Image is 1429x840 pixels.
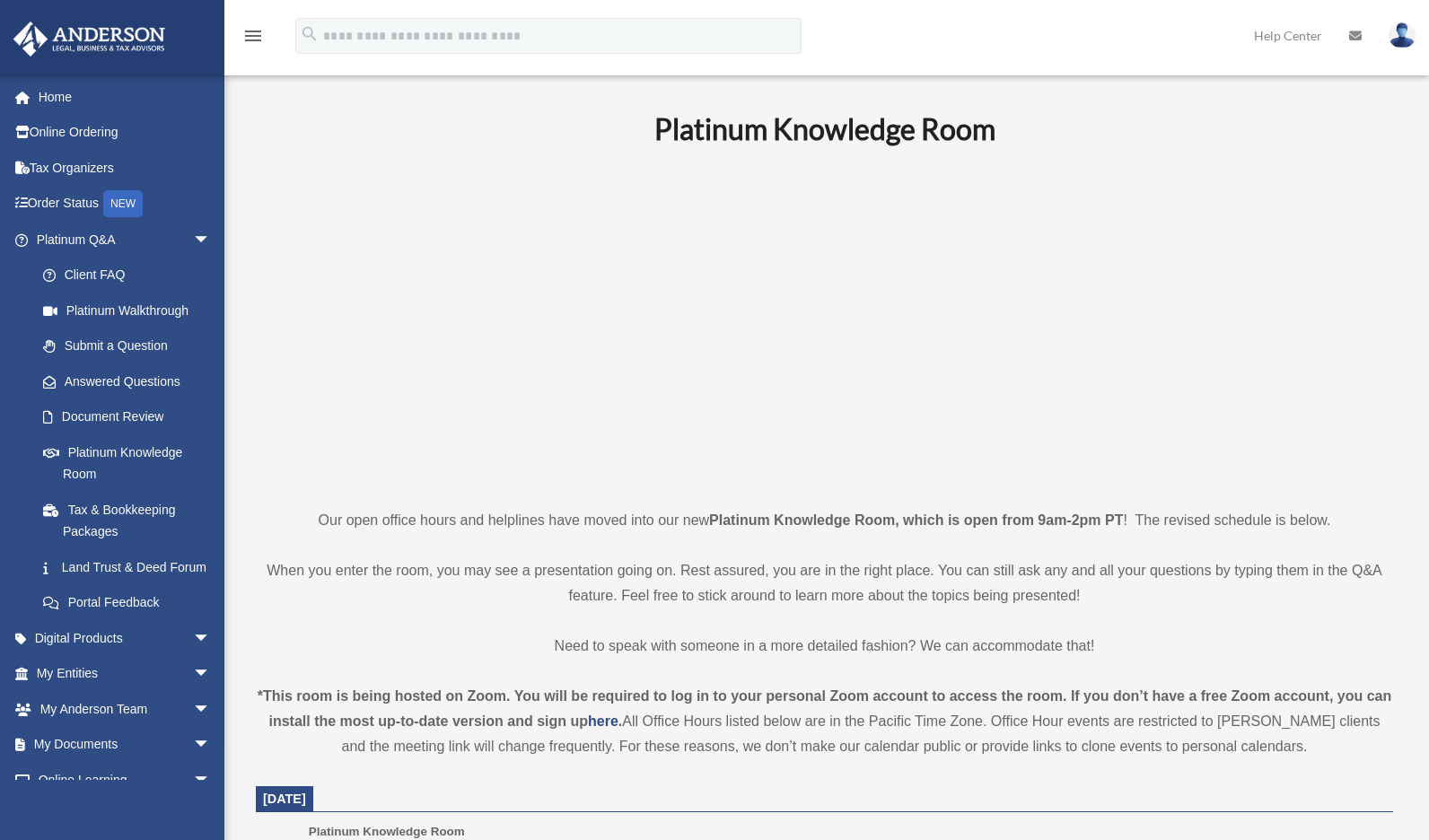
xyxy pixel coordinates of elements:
[13,115,238,151] a: Online Ordering
[242,25,264,47] i: menu
[25,363,238,399] a: Answered Questions
[25,258,238,293] a: Client FAQ
[13,691,238,727] a: My Anderson Teamarrow_drop_down
[13,727,238,763] a: My Documentsarrow_drop_down
[25,399,238,435] a: Document Review
[25,434,229,492] a: Platinum Knowledge Room
[256,684,1393,759] div: All Office Hours listed below are in the Pacific Time Zone. Office Hour events are restricted to ...
[13,762,238,798] a: Online Learningarrow_drop_down
[13,656,238,692] a: My Entitiesarrow_drop_down
[8,22,171,57] img: Anderson Advisors Platinum Portal
[25,585,238,621] a: Portal Feedback
[618,713,622,729] strong: .
[256,558,1393,608] p: When you enter the room, you may see a presentation going on. Rest assured, you are in the right ...
[193,620,229,657] span: arrow_drop_down
[709,512,1123,528] strong: Platinum Knowledge Room, which is open from 9am-2pm PT
[193,762,229,799] span: arrow_drop_down
[13,150,238,186] a: Tax Organizers
[256,634,1393,659] p: Need to speak with someone in a more detailed fashion? We can accommodate that!
[13,620,238,656] a: Digital Productsarrow_drop_down
[193,727,229,764] span: arrow_drop_down
[13,222,238,258] a: Platinum Q&Aarrow_drop_down
[193,222,229,258] span: arrow_drop_down
[13,79,238,115] a: Home
[103,190,143,217] div: NEW
[300,24,320,44] i: search
[242,31,264,47] a: menu
[588,713,618,729] a: here
[263,792,306,806] span: [DATE]
[258,688,1392,729] strong: *This room is being hosted on Zoom. You will be required to log in to your personal Zoom account ...
[25,328,238,364] a: Submit a Question
[25,549,238,585] a: Land Trust & Deed Forum
[25,293,238,328] a: Platinum Walkthrough
[13,186,238,223] a: Order StatusNEW
[25,492,238,549] a: Tax & Bookkeeping Packages
[556,171,1094,475] iframe: 231110_Toby_KnowledgeRoom
[193,691,229,728] span: arrow_drop_down
[256,508,1393,533] p: Our open office hours and helplines have moved into our new ! The revised schedule is below.
[193,656,229,693] span: arrow_drop_down
[1389,22,1416,48] img: User Pic
[654,111,995,146] b: Platinum Knowledge Room
[309,825,465,838] span: Platinum Knowledge Room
